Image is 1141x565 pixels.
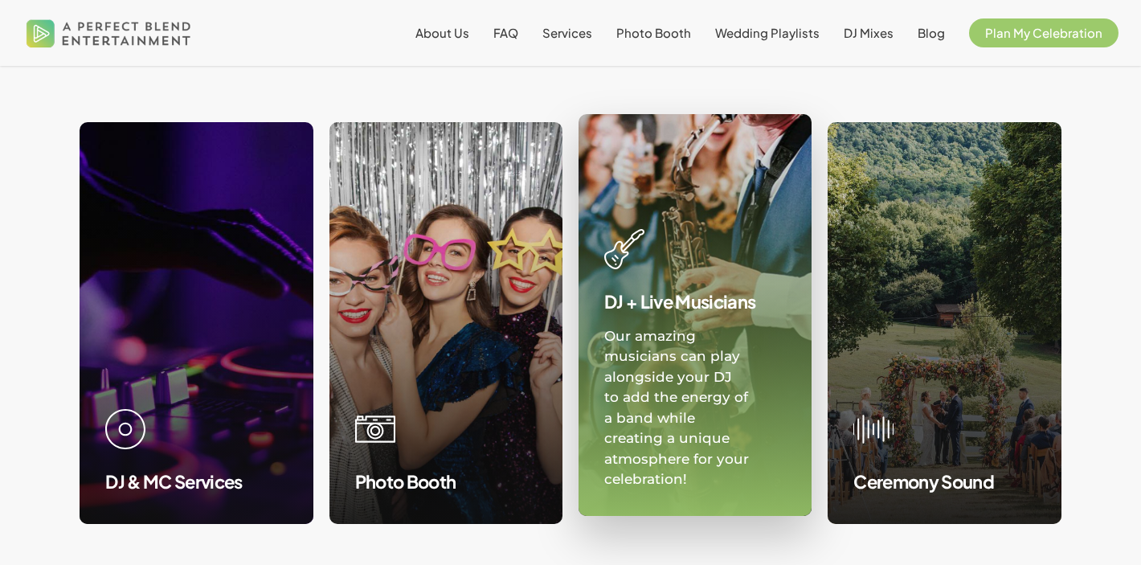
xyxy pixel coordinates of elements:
[715,27,820,39] a: Wedding Playlists
[415,27,469,39] a: About Us
[918,27,945,39] a: Blog
[715,25,820,40] span: Wedding Playlists
[22,6,195,59] img: A Perfect Blend Entertainment
[616,25,691,40] span: Photo Booth
[844,27,894,39] a: DJ Mixes
[493,27,518,39] a: FAQ
[969,27,1119,39] a: Plan My Celebration
[985,25,1102,40] span: Plan My Celebration
[844,25,894,40] span: DJ Mixes
[542,25,592,40] span: Services
[493,25,518,40] span: FAQ
[415,25,469,40] span: About Us
[542,27,592,39] a: Services
[616,27,691,39] a: Photo Booth
[918,25,945,40] span: Blog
